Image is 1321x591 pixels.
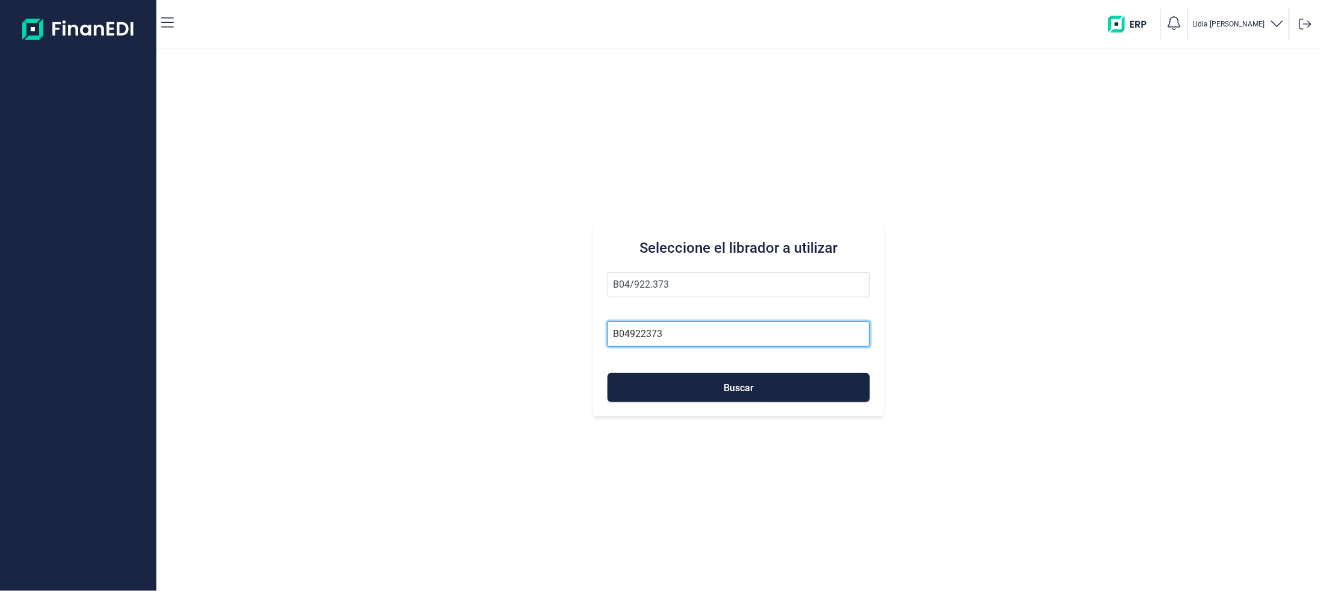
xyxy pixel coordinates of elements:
button: Lidia [PERSON_NAME] [1193,16,1284,33]
input: Seleccione la razón social [608,272,870,297]
img: Logo de aplicación [22,10,135,48]
button: Buscar [608,373,870,402]
p: Lidia [PERSON_NAME] [1193,19,1265,29]
span: Buscar [724,383,754,392]
h3: Seleccione el librador a utilizar [608,238,870,258]
input: Busque por NIF [608,321,870,347]
img: erp [1108,16,1156,32]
